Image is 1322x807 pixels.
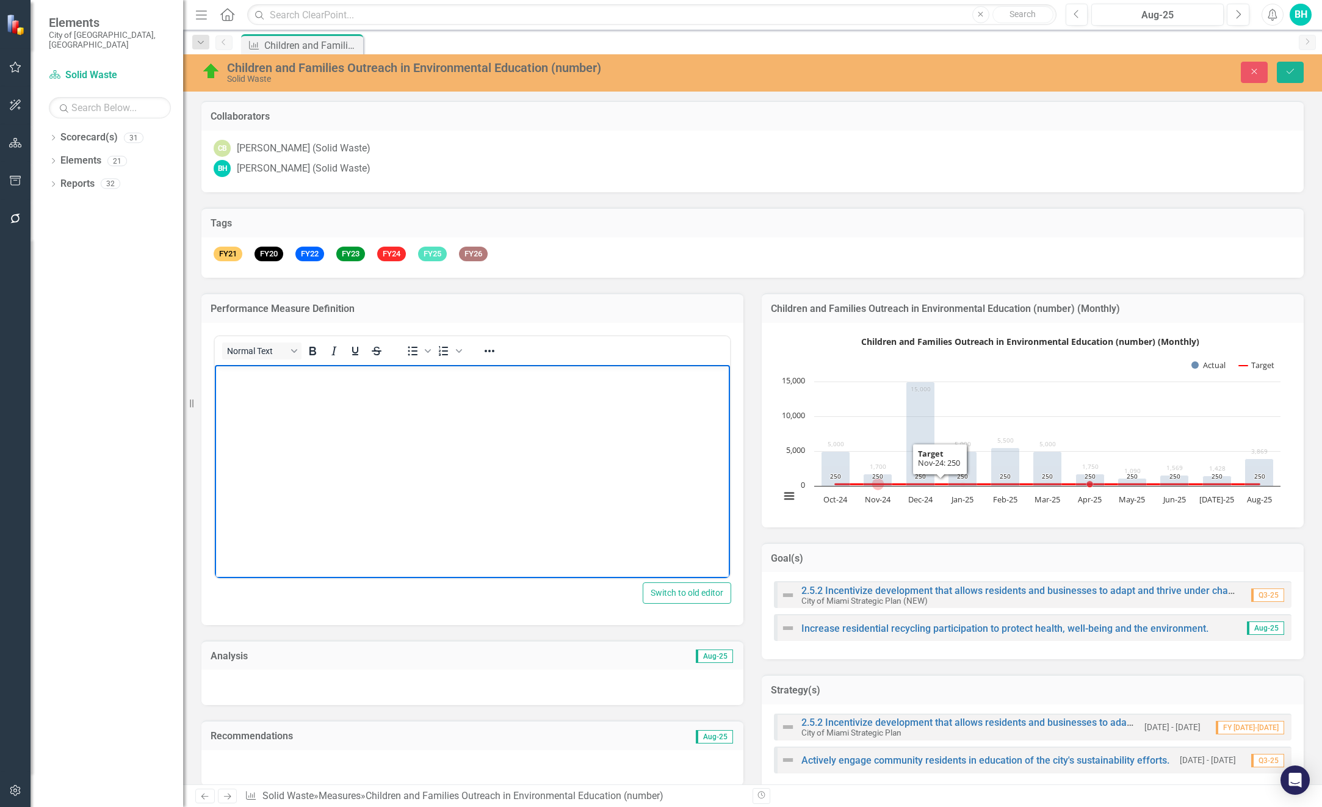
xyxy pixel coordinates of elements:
text: Oct-24 [823,494,848,505]
button: Reveal or hide additional toolbar items [479,342,500,360]
div: 32 [101,179,120,189]
div: [PERSON_NAME] (Solid Waste) [237,142,370,156]
img: Not Defined [781,588,795,603]
span: Elements [49,15,171,30]
span: FY23 [336,247,365,262]
path: Feb-25, 5,500. Actual. [991,447,1020,486]
button: Bold [302,342,323,360]
div: 21 [107,156,127,166]
a: Measures [319,790,361,802]
path: Oct-24, 5,000. Actual. [822,451,850,486]
div: BH [214,160,231,177]
img: On Target [201,62,221,81]
text: 3,869 [1251,447,1268,455]
small: City of Miami Strategic Plan (NEW) [801,596,928,606]
img: ClearPoint Strategy [6,14,27,35]
text: 250 [1254,472,1265,480]
img: Not Defined [781,720,795,734]
div: Aug-25 [1096,8,1219,23]
span: Q3-25 [1251,754,1284,767]
h3: Strategy(s) [771,685,1295,696]
text: 0 [801,479,805,490]
path: Dec-24, 15,000. Actual. [906,382,935,486]
input: Search Below... [49,97,171,118]
a: Reports [60,177,95,191]
button: Switch to old editor [643,582,731,604]
a: Solid Waste [49,68,171,82]
h3: Collaborators [211,111,1295,122]
text: 250 [1169,472,1180,480]
div: [PERSON_NAME] (Solid Waste) [237,162,370,176]
button: Show Target [1239,360,1275,371]
text: 1,700 [870,462,886,471]
span: Aug-25 [696,730,733,744]
path: Apr-25, 1,750. Actual. [1076,474,1105,486]
div: Children and Families Outreach in Environmental Education (number) (Monthly). Highcharts interact... [774,332,1291,515]
text: 5,000 [786,444,805,455]
text: 250 [915,472,926,480]
path: Jan-25, 250. Target. [960,482,965,487]
div: » » [245,789,743,803]
a: Elements [60,154,101,168]
div: Numbered list [433,342,464,360]
text: 5,500 [997,436,1014,444]
input: Search ClearPoint... [247,4,1056,26]
text: 5,000 [828,440,844,448]
text: 250 [1127,472,1138,480]
text: Nov-24 [865,494,891,505]
text: 5,000 [955,440,971,448]
small: [DATE] - [DATE] [1144,722,1201,733]
button: Italic [323,342,344,360]
text: Jun-25 [1162,494,1186,505]
text: Children and Families Outreach in Environmental Education (number) (Monthly) [861,336,1199,347]
button: Show Actual [1191,360,1226,371]
text: May-25 [1119,494,1145,505]
path: Jun-25, 1,569. Actual. [1160,475,1189,486]
text: 10,000 [782,410,805,421]
span: FY22 [295,247,324,262]
path: May-25, 1,090. Actual. [1118,478,1147,486]
h3: Tags [211,218,1295,229]
h3: Recommendations [211,731,568,742]
path: Mar-25, 250. Target. [1045,482,1050,487]
a: Increase residential recycling participation to protect health, well-being and the environment. [801,623,1208,634]
h3: Analysis [211,651,468,662]
span: FY [DATE]-[DATE] [1216,721,1284,734]
text: Jan-25 [950,494,973,505]
path: Apr-25, 250. Target. [1086,480,1093,487]
span: Normal Text [227,346,287,356]
text: Mar-25 [1035,494,1060,505]
text: Feb-25 [993,494,1017,505]
small: City of [GEOGRAPHIC_DATA], [GEOGRAPHIC_DATA] [49,30,171,50]
small: City of Miami Strategic Plan [801,728,901,737]
text: 1,750 [1082,462,1099,471]
svg: Interactive chart [774,332,1287,515]
button: BH [1290,4,1312,26]
img: Not Defined [781,621,795,635]
button: Block Normal Text [222,342,302,360]
text: 1,569 [1166,463,1183,472]
iframe: Rich Text Area [215,365,730,578]
div: 31 [124,132,143,143]
path: Jul-25, 1,428. Actual. [1203,476,1232,486]
div: CB [214,140,231,157]
h3: Performance Measure Definition [211,303,734,314]
button: View chart menu, Children and Families Outreach in Environmental Education (number) (Monthly) [781,488,798,505]
div: Solid Waste [227,74,823,84]
span: Aug-25 [696,650,733,663]
span: FY26 [459,247,488,262]
div: Children and Families Outreach in Environmental Education (number) [227,61,823,74]
button: Underline [345,342,366,360]
button: Strikethrough [366,342,387,360]
img: Not Defined [781,753,795,767]
text: 250 [1000,472,1011,480]
path: Nov-24, 1,700. Actual. [864,474,892,486]
h3: Children and Families Outreach in Environmental Education (number) (Monthly) [771,303,1295,314]
a: Actively engage community residents in education of the city's sustainability efforts. [801,755,1169,766]
text: 15,000 [911,385,931,393]
span: Aug-25 [1247,621,1284,635]
path: Mar-25, 5,000. Actual. [1033,451,1062,486]
text: Dec-24 [908,494,933,505]
text: 250 [872,472,883,480]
